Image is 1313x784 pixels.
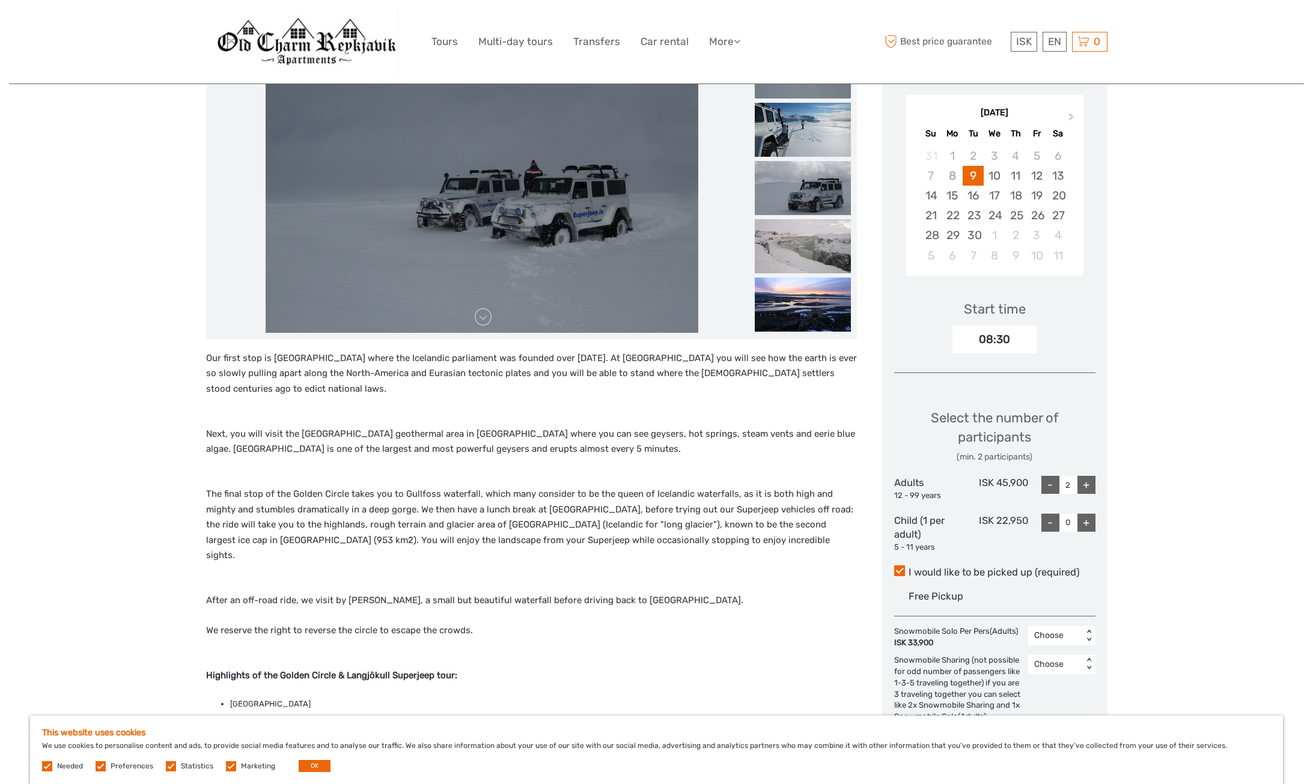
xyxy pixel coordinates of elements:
[1083,630,1094,642] div: < >
[952,326,1037,353] div: 08:30
[213,9,398,74] img: 860-630756cf-5dde-4f09-b27d-3d87a8021d1f_logo_big.jpg
[1026,225,1047,245] div: Choose Friday, October 3rd, 2025
[894,626,1024,649] div: Snowmobile Solo Per Pers (Adults)
[894,637,1018,649] div: ISK 33,900
[1047,186,1068,205] div: Choose Saturday, September 20th, 2025
[206,487,857,579] p: The final stop of the Golden Circle takes you to Gullfoss waterfall, which many consider to be th...
[964,300,1026,318] div: Start time
[1005,205,1026,225] div: Choose Thursday, September 25th, 2025
[206,623,857,654] p: We reserve the right to reverse the circle to escape the crowds.
[921,186,942,205] div: Choose Sunday, September 14th, 2025
[882,32,1008,52] span: Best price guarantee
[181,761,213,771] label: Statistics
[299,760,331,772] button: OK
[1047,126,1068,142] div: Sa
[1005,126,1026,142] div: Th
[641,33,689,50] a: Car rental
[111,761,153,771] label: Preferences
[942,126,963,142] div: Mo
[894,409,1095,463] div: Select the number of participants
[478,33,553,50] a: Multi-day tours
[1047,146,1068,166] div: Not available Saturday, September 6th, 2025
[1047,246,1068,266] div: Choose Saturday, October 11th, 2025
[1034,630,1077,642] div: Choose
[961,476,1028,501] div: ISK 45,900
[963,146,984,166] div: Not available Tuesday, September 2nd, 2025
[894,476,961,501] div: Adults
[984,225,1005,245] div: Choose Wednesday, October 1st, 2025
[894,655,1028,734] div: Snowmobile Sharing (not possible for odd number of passengers like 1-3-5 traveling together) if y...
[894,542,961,553] div: 5 - 11 years
[241,761,275,771] label: Marketing
[1005,225,1026,245] div: Choose Thursday, October 2nd, 2025
[1005,246,1026,266] div: Choose Thursday, October 9th, 2025
[206,670,457,681] strong: Highlights of the Golden Circle & Langjökull Superjeep tour:
[921,246,942,266] div: Choose Sunday, October 5th, 2025
[1034,658,1077,670] div: Choose
[57,761,83,771] label: Needed
[1077,476,1095,494] div: +
[1041,476,1059,494] div: -
[1026,186,1047,205] div: Choose Friday, September 19th, 2025
[961,514,1028,553] div: ISK 22,950
[1026,166,1047,186] div: Choose Friday, September 12th, 2025
[17,21,136,31] p: We're away right now. Please check back later!
[942,146,963,166] div: Not available Monday, September 1st, 2025
[963,205,984,225] div: Choose Tuesday, September 23rd, 2025
[894,514,961,553] div: Child (1 per adult)
[894,565,1095,580] label: I would like to be picked up (required)
[1026,146,1047,166] div: Not available Friday, September 5th, 2025
[1026,246,1047,266] div: Choose Friday, October 10th, 2025
[266,44,698,333] img: 8535756e733a49569a53c030faa596d1_main_slider.jpg
[431,33,458,50] a: Tours
[921,166,942,186] div: Not available Sunday, September 7th, 2025
[984,166,1005,186] div: Choose Wednesday, September 10th, 2025
[1047,205,1068,225] div: Choose Saturday, September 27th, 2025
[921,225,942,245] div: Choose Sunday, September 28th, 2025
[942,246,963,266] div: Choose Monday, October 6th, 2025
[906,107,1083,120] div: [DATE]
[909,591,963,602] span: Free Pickup
[921,126,942,142] div: Su
[755,278,851,332] img: 48468759ef054acc85df8f86d2b10efa_slider_thumbnail.jpg
[1047,166,1068,186] div: Choose Saturday, September 13th, 2025
[984,205,1005,225] div: Choose Wednesday, September 24th, 2025
[963,246,984,266] div: Choose Tuesday, October 7th, 2025
[984,126,1005,142] div: We
[206,427,857,473] p: Next, you will visit the [GEOGRAPHIC_DATA] geothermal area in [GEOGRAPHIC_DATA] where you can see...
[709,33,740,50] a: More
[42,728,1271,738] h5: This website uses cookies
[206,593,857,609] p: After an off-road ride, we visit by [PERSON_NAME], a small but beautiful waterfall before driving...
[984,186,1005,205] div: Choose Wednesday, September 17th, 2025
[1026,126,1047,142] div: Fr
[921,146,942,166] div: Not available Sunday, August 31st, 2025
[1026,205,1047,225] div: Choose Friday, September 26th, 2025
[1043,32,1067,52] div: EN
[573,33,620,50] a: Transfers
[963,126,984,142] div: Tu
[1063,110,1082,129] button: Next Month
[230,697,857,711] li: [GEOGRAPHIC_DATA]
[894,490,961,502] div: 12 - 99 years
[755,219,851,273] img: 049fe097a6844fb4b2f23ae07c52f849_slider_thumbnail.jpg
[755,161,851,215] img: 6f6434be52b4474e99dcdedae0a7d4fd_slider_thumbnail.jpg
[1016,35,1032,47] span: ISK
[1041,514,1059,532] div: -
[894,451,1095,463] div: (min. 2 participants)
[942,166,963,186] div: Not available Monday, September 8th, 2025
[963,166,984,186] div: Choose Tuesday, September 9th, 2025
[206,351,857,412] p: Our first stop is [GEOGRAPHIC_DATA] where the Icelandic parliament was founded over [DATE]. At [G...
[963,225,984,245] div: Choose Tuesday, September 30th, 2025
[921,205,942,225] div: Choose Sunday, September 21st, 2025
[942,205,963,225] div: Choose Monday, September 22nd, 2025
[30,716,1283,784] div: We use cookies to personalise content and ads, to provide social media features and to analyse ou...
[963,186,984,205] div: Choose Tuesday, September 16th, 2025
[984,246,1005,266] div: Choose Wednesday, October 8th, 2025
[1005,146,1026,166] div: Not available Thursday, September 4th, 2025
[984,146,1005,166] div: Not available Wednesday, September 3rd, 2025
[138,19,153,33] button: Open LiveChat chat widget
[755,103,851,157] img: 64145924d3ae43fd975e510097522d21_slider_thumbnail.jpeg
[942,186,963,205] div: Choose Monday, September 15th, 2025
[1005,186,1026,205] div: Choose Thursday, September 18th, 2025
[942,225,963,245] div: Choose Monday, September 29th, 2025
